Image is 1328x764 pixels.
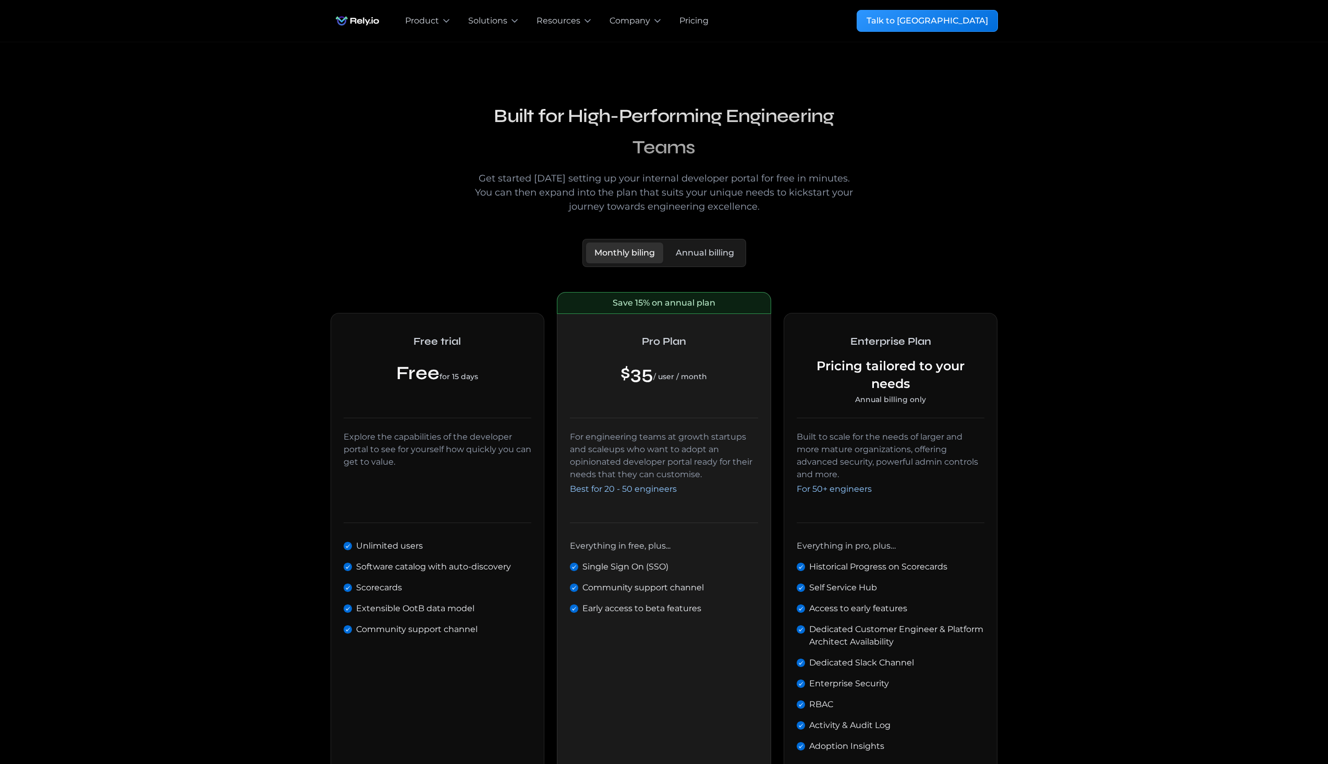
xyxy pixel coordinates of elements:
div: Annual billing only [797,394,985,405]
span: Best for 20 - 50 engineers [570,484,677,494]
div: RBAC [809,698,833,711]
h2: Enterprise Plan [797,326,985,357]
a: Pricing [679,15,709,27]
div: Pricing tailored to your needs [797,357,985,392]
div: Everything in free, plus... [570,540,671,552]
div: Annual billing [676,247,734,259]
div: Single Sign On (SSO) [582,561,668,573]
div: Access to early features [809,602,907,615]
span: for 15 days [440,372,478,381]
div: Community support channel [356,623,478,636]
div: Company [610,15,650,27]
div: Resources [537,15,580,27]
span: / user / month [653,372,707,381]
div: Adoption Insights [809,740,884,753]
div: Product [405,15,439,27]
div: Self Service Hub [809,581,877,594]
div: Enterprise Security [809,677,889,690]
div: Software catalog with auto-discovery [356,561,511,573]
div: Get started [DATE] setting up your internal developer portal for free in minutes. You can then ex... [464,172,864,214]
div: Extensible OotB data model [356,602,474,615]
img: Rely.io logo [331,10,384,31]
div: $35 [620,361,707,386]
div: Early access to beta features [582,602,701,615]
div: Free [344,361,532,386]
div: Talk to [GEOGRAPHIC_DATA] [867,15,988,27]
h2: Built for High-Performing Engineering Teams [464,101,864,163]
span: For 50+ engineers [797,484,872,494]
div: Dedicated Slack Channel [809,657,914,669]
div: Built to scale for the needs of larger and more mature organizations, offering advanced security,... [797,431,985,498]
div: Save 15% on annual plan [613,297,715,309]
div: Community support channel [582,581,704,594]
div: Dedicated Customer Engineer & Platform Architect Availability [809,623,985,648]
div: Monthly biling [594,247,655,259]
h2: Pro Plan [570,326,758,357]
a: home [331,10,384,31]
h2: Free trial [344,326,532,357]
div: Unlimited users [356,540,423,552]
a: Talk to [GEOGRAPHIC_DATA] [857,10,998,32]
div: Everything in pro, plus… [797,540,896,552]
div: For engineering teams at growth startups and scaleups who want to adopt an opinionated developer ... [570,431,758,498]
div: Scorecards [356,581,402,594]
div: Activity & Audit Log [809,719,891,732]
div: Explore the capabilities of the developer portal to see for yourself how quickly you can get to v... [344,431,532,468]
div: Solutions [468,15,507,27]
div: Historical Progress on Scorecards [809,561,947,573]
